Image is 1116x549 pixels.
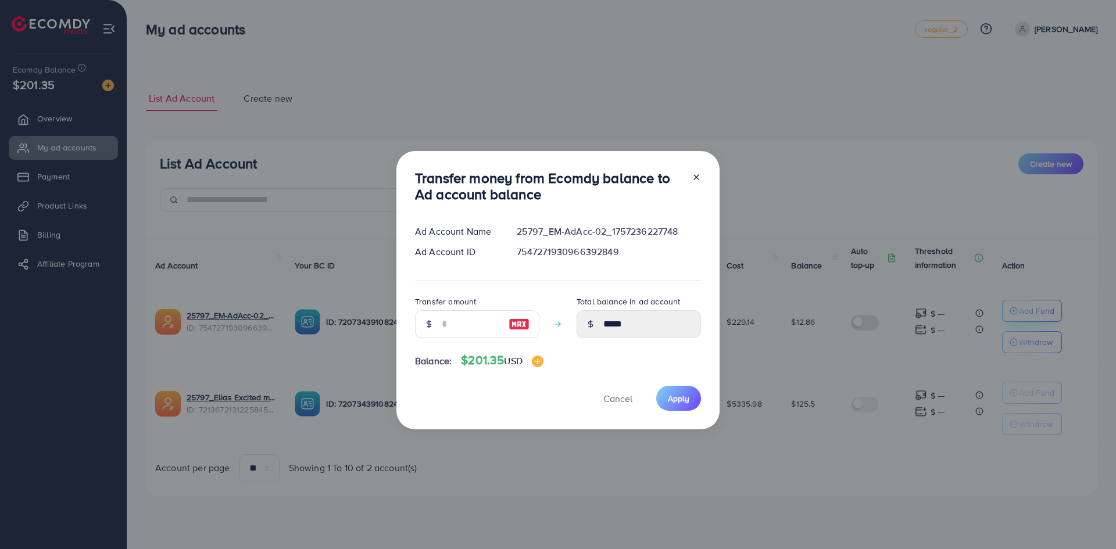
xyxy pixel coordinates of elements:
span: Balance: [415,354,452,368]
span: Cancel [603,392,632,405]
img: image [532,356,543,367]
img: image [509,317,530,331]
div: Ad Account Name [406,225,507,238]
span: Apply [668,393,689,404]
button: Apply [656,386,701,411]
span: USD [504,354,522,367]
button: Cancel [589,386,647,411]
div: 7547271930966392849 [507,245,710,259]
h3: Transfer money from Ecomdy balance to Ad account balance [415,170,682,203]
label: Total balance in ad account [577,296,680,307]
label: Transfer amount [415,296,476,307]
div: 25797_EM-AdAcc-02_1757236227748 [507,225,710,238]
div: Ad Account ID [406,245,507,259]
h4: $201.35 [461,353,543,368]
